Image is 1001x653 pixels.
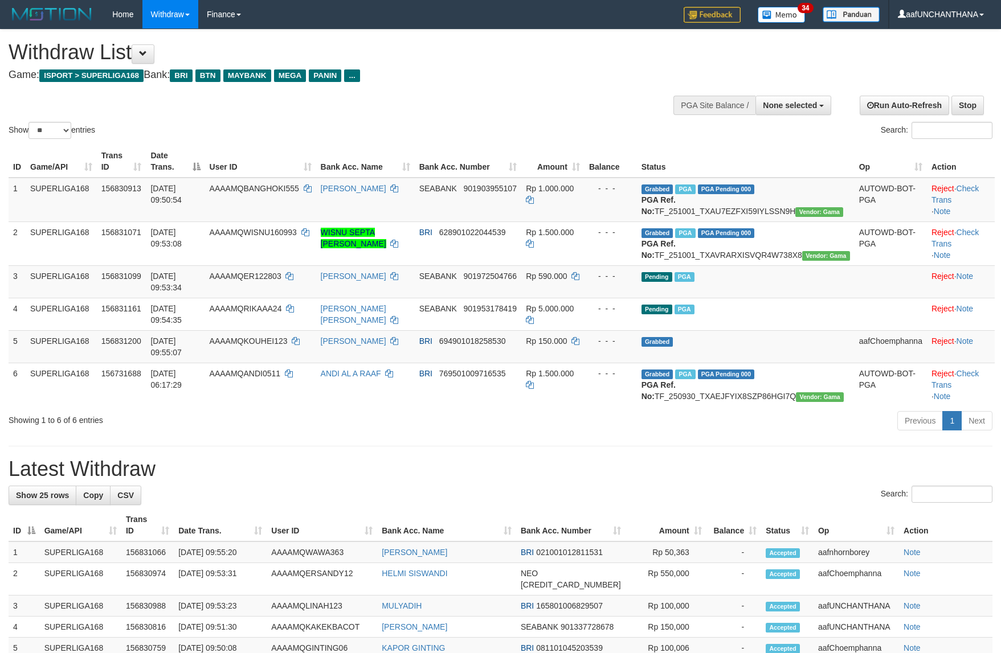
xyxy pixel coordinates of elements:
[642,305,672,314] span: Pending
[961,411,992,430] a: Next
[927,265,995,298] td: ·
[210,184,299,193] span: AAAAMQBANGHOKI555
[267,509,377,541] th: User ID: activate to sort column ascending
[706,541,761,563] td: -
[626,563,706,595] td: Rp 550,000
[117,491,134,500] span: CSV
[150,228,182,248] span: [DATE] 09:53:08
[101,184,141,193] span: 156830913
[28,122,71,139] select: Showentries
[637,363,855,406] td: TF_250930_TXAEJFYIX8SZP86HGI7Q
[684,7,741,23] img: Feedback.jpg
[83,491,103,500] span: Copy
[419,336,432,346] span: BRI
[419,272,457,281] span: SEABANK
[146,145,205,178] th: Date Trans.: activate to sort column descending
[382,569,447,578] a: HELMI SISWANDI
[516,509,626,541] th: Bank Acc. Number: activate to sort column ascending
[101,369,141,378] span: 156731688
[9,41,656,64] h1: Withdraw List
[26,221,97,265] td: SUPERLIGA168
[9,221,26,265] td: 2
[934,207,951,216] a: Note
[210,369,281,378] span: AAAAMQANDI0511
[795,207,843,217] span: Vendor URL: https://trx31.1velocity.biz
[706,617,761,638] td: -
[382,601,422,610] a: MULYADIH
[814,541,899,563] td: aafnhornborey
[637,221,855,265] td: TF_251001_TXAVRARXISVQR4W738X8
[706,563,761,595] td: -
[9,178,26,222] td: 1
[26,178,97,222] td: SUPERLIGA168
[463,272,516,281] span: Copy 901972504766 to clipboard
[321,272,386,281] a: [PERSON_NAME]
[642,369,673,379] span: Grabbed
[814,595,899,617] td: aafUNCHANTHANA
[321,336,386,346] a: [PERSON_NAME]
[899,509,992,541] th: Action
[150,304,182,325] span: [DATE] 09:54:35
[439,228,506,237] span: Copy 628901022044539 to clipboard
[766,623,800,633] span: Accepted
[626,509,706,541] th: Amount: activate to sort column ascending
[382,643,445,652] a: KAPOR GINTING
[931,272,954,281] a: Reject
[526,272,567,281] span: Rp 590.000
[934,250,951,260] a: Note
[526,184,574,193] span: Rp 1.000.000
[814,509,899,541] th: Op: activate to sort column ascending
[706,509,761,541] th: Balance: activate to sort column ascending
[642,272,672,282] span: Pending
[9,145,26,178] th: ID
[904,548,921,557] a: Note
[150,336,182,357] span: [DATE] 09:55:07
[526,336,567,346] span: Rp 150.000
[814,617,899,638] td: aafUNCHANTHANA
[855,330,927,363] td: aafChoemphanna
[897,411,943,430] a: Previous
[589,227,632,238] div: - - -
[9,122,95,139] label: Show entries
[758,7,806,23] img: Button%20Memo.svg
[675,184,695,194] span: Marked by aafsengchandara
[9,265,26,298] td: 3
[419,228,432,237] span: BRI
[9,595,40,617] td: 3
[766,548,800,558] span: Accepted
[97,145,146,178] th: Trans ID: activate to sort column ascending
[942,411,962,430] a: 1
[931,369,954,378] a: Reject
[642,195,676,216] b: PGA Ref. No:
[121,595,174,617] td: 156830988
[463,304,516,313] span: Copy 901953178419 to clipboard
[934,392,951,401] a: Note
[927,145,995,178] th: Action
[205,145,316,178] th: User ID: activate to sort column ascending
[904,622,921,631] a: Note
[121,509,174,541] th: Trans ID: activate to sort column ascending
[855,363,927,406] td: AUTOWD-BOT-PGA
[755,96,831,115] button: None selected
[626,595,706,617] td: Rp 100,000
[536,643,603,652] span: Copy 081101045203539 to clipboard
[561,622,614,631] span: Copy 901337728678 to clipboard
[706,595,761,617] td: -
[223,69,271,82] span: MAYBANK
[9,509,40,541] th: ID: activate to sort column descending
[814,563,899,595] td: aafChoemphanna
[951,96,984,115] a: Stop
[855,145,927,178] th: Op: activate to sort column ascending
[637,178,855,222] td: TF_251001_TXAU7EZFXI59IYLSSN9H
[912,122,992,139] input: Search:
[589,335,632,347] div: - - -
[796,392,844,402] span: Vendor URL: https://trx31.1velocity.biz
[521,580,621,589] span: Copy 5859458273470501 to clipboard
[101,228,141,237] span: 156831071
[675,272,694,282] span: Marked by aafsengchandara
[675,228,695,238] span: Marked by aafsengchandara
[9,69,656,81] h4: Game: Bank:
[344,69,359,82] span: ...
[927,178,995,222] td: · ·
[174,541,267,563] td: [DATE] 09:55:20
